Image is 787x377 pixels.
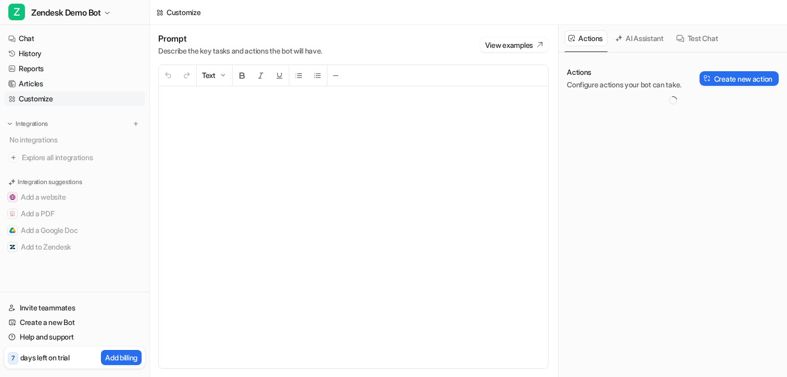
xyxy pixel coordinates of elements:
p: Integration suggestions [18,177,82,187]
button: Integrations [4,119,51,129]
p: Integrations [16,120,48,128]
img: Ordered List [313,71,322,80]
span: Zendesk Demo Bot [31,5,101,20]
a: Create a new Bot [4,315,145,330]
button: Add a PDFAdd a PDF [4,205,145,222]
button: ─ [327,65,344,86]
h1: Prompt [158,33,322,44]
p: Configure actions your bot can take. [567,80,681,90]
button: Test Chat [672,30,722,46]
a: Invite teammates [4,301,145,315]
img: Dropdown Down Arrow [219,71,227,80]
button: Underline [270,65,289,86]
span: Z [8,4,25,20]
img: Undo [164,71,172,80]
button: Text [197,65,232,86]
img: Create action [704,75,711,82]
button: AI Assistant [612,30,668,46]
p: days left on trial [20,352,70,363]
img: Add a website [9,194,16,200]
button: Actions [565,30,607,46]
img: expand menu [6,120,14,127]
div: No integrations [6,131,145,148]
p: 7 [11,354,15,363]
button: View examples [480,37,549,52]
button: Add a websiteAdd a website [4,189,145,205]
a: Explore all integrations [4,150,145,165]
button: Ordered List [308,65,327,86]
p: Add billing [105,352,137,363]
img: Add to Zendesk [9,244,16,250]
a: History [4,46,145,61]
button: Undo [159,65,177,86]
a: Articles [4,76,145,91]
button: Add to ZendeskAdd to Zendesk [4,239,145,255]
a: Customize [4,92,145,106]
button: Italic [251,65,270,86]
button: Bold [233,65,251,86]
span: Explore all integrations [22,149,141,166]
img: explore all integrations [8,152,19,163]
button: Redo [177,65,196,86]
p: Describe the key tasks and actions the bot will have. [158,46,322,56]
button: Unordered List [289,65,308,86]
p: Actions [567,67,681,77]
img: Underline [275,71,284,80]
a: Help and support [4,330,145,344]
img: Add a PDF [9,211,16,217]
button: Add a Google DocAdd a Google Doc [4,222,145,239]
a: Chat [4,31,145,46]
img: Italic [257,71,265,80]
img: menu_add.svg [132,120,139,127]
a: Reports [4,61,145,76]
img: Add a Google Doc [9,227,16,233]
button: Create new action [700,71,779,86]
img: Unordered List [295,71,303,80]
div: Customize [167,7,200,18]
img: Bold [238,71,246,80]
img: Redo [183,71,191,80]
button: Add billing [101,350,142,365]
